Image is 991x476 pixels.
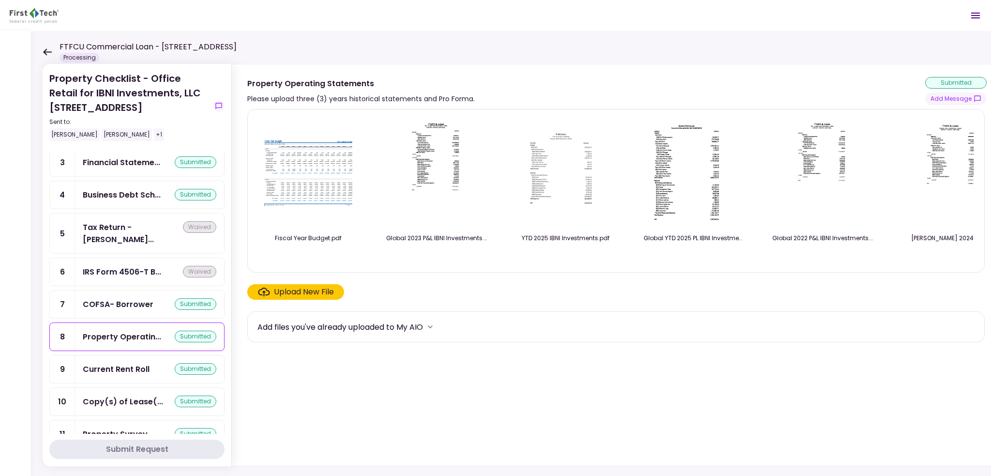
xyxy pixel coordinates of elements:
img: Partner icon [10,8,59,23]
div: Property Operating Statements [83,331,161,343]
div: Add files you've already uploaded to My AIO [257,321,423,333]
div: 6 [50,258,75,286]
button: show-messages [213,100,225,112]
div: Global 2022 P&L IBNI Investments.pdf [772,234,874,243]
div: submitted [925,77,987,89]
div: Upload New File [274,286,334,298]
div: Business Debt Schedule [83,189,161,201]
div: [PERSON_NAME] [102,128,152,141]
div: 3 [50,149,75,176]
h1: FTFCU Commercial Loan - [STREET_ADDRESS] [60,41,237,53]
div: waived [183,221,216,233]
span: Click here to upload the required document [247,284,344,300]
div: Please upload three (3) years historical statements and Pro Forma. [247,93,475,105]
button: show-messages [925,92,987,105]
div: Financial Statement - Borrower [83,156,160,169]
a: 5Tax Return - Borrowerwaived [49,213,225,254]
div: Copy(s) of Lease(s) and Amendment(s) [83,396,163,408]
div: 5 [50,214,75,253]
div: Sent to: [49,118,209,126]
div: 9 [50,355,75,383]
div: IRS Form 4506-T Borrower [83,266,161,278]
div: Current Rent Roll [83,363,150,375]
div: submitted [175,396,216,407]
div: submitted [175,189,216,200]
div: submitted [175,363,216,375]
button: Submit Request [49,440,225,459]
div: Submit Request [106,444,168,455]
a: 3Financial Statement - Borrowersubmitted [49,148,225,177]
div: 10 [50,388,75,415]
button: more [423,320,437,334]
a: 11Property Surveysubmitted [49,420,225,448]
a: 8Property Operating Statementssubmitted [49,322,225,351]
div: COFSA- Borrower [83,298,153,310]
div: submitted [175,156,216,168]
a: 9Current Rent Rollsubmitted [49,355,225,384]
div: Global YTD 2025 PL IBNI Investments.pdf [644,234,745,243]
div: Property Checklist - Office Retail for IBNI Investments, LLC [STREET_ADDRESS] [49,71,209,141]
a: 7COFSA- Borrowersubmitted [49,290,225,319]
div: Global 2023 P&L IBNI Investments.pdf [386,234,488,243]
div: Property Survey [83,428,148,440]
div: 4 [50,181,75,209]
div: Processing [60,53,100,62]
div: waived [183,266,216,277]
div: [PERSON_NAME] [49,128,100,141]
div: submitted [175,331,216,342]
div: 11 [50,420,75,448]
div: 8 [50,323,75,351]
div: submitted [175,298,216,310]
div: Property Operating Statements [247,77,475,90]
div: Fiscal Year Budget.pdf [257,234,359,243]
div: 7 [50,291,75,318]
a: 10Copy(s) of Lease(s) and Amendment(s)submitted [49,387,225,416]
div: YTD 2025 IBNI Investments.pdf [515,234,616,243]
a: 6IRS Form 4506-T Borrowerwaived [49,258,225,286]
div: Tax Return - Borrower [83,221,183,246]
div: submitted [175,428,216,440]
button: Open menu [964,4,987,27]
div: +1 [154,128,164,141]
a: 4Business Debt Schedulesubmitted [49,181,225,209]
